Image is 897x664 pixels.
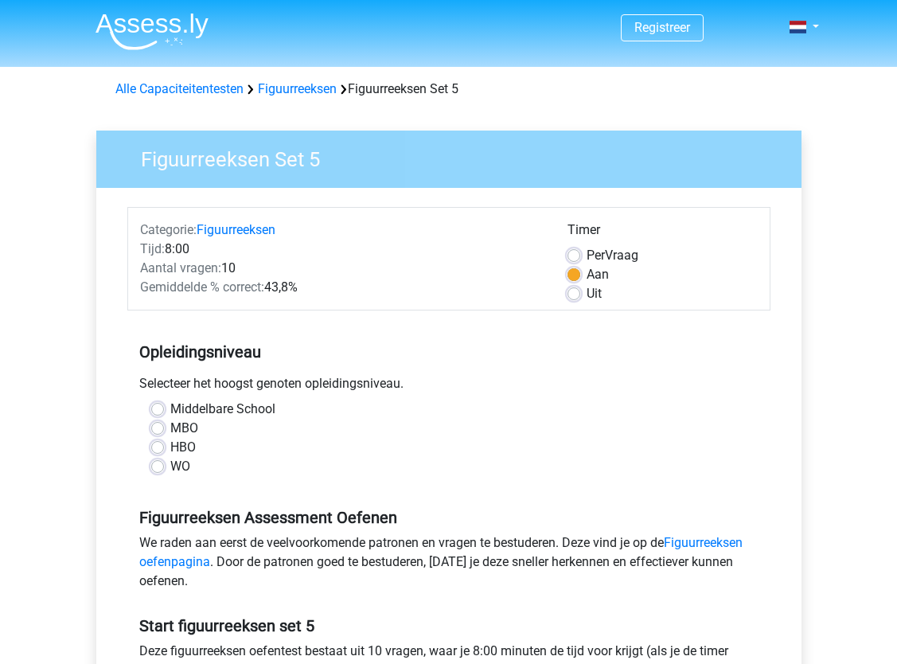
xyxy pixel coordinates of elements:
[170,438,196,457] label: HBO
[122,141,790,172] h3: Figuurreeksen Set 5
[140,260,221,275] span: Aantal vragen:
[567,221,758,246] div: Timer
[127,533,770,597] div: We raden aan eerst de veelvoorkomende patronen en vragen te bestuderen. Deze vind je op de . Door...
[96,13,209,50] img: Assessly
[115,81,244,96] a: Alle Capaciteitentesten
[139,336,759,368] h5: Opleidingsniveau
[587,246,638,265] label: Vraag
[140,241,165,256] span: Tijd:
[109,80,789,99] div: Figuurreeksen Set 5
[170,419,198,438] label: MBO
[139,508,759,527] h5: Figuurreeksen Assessment Oefenen
[128,240,556,259] div: 8:00
[127,374,770,400] div: Selecteer het hoogst genoten opleidingsniveau.
[140,279,264,295] span: Gemiddelde % correct:
[128,259,556,278] div: 10
[587,265,609,284] label: Aan
[258,81,337,96] a: Figuurreeksen
[128,278,556,297] div: 43,8%
[140,222,197,237] span: Categorie:
[197,222,275,237] a: Figuurreeksen
[587,284,602,303] label: Uit
[170,457,190,476] label: WO
[170,400,275,419] label: Middelbare School
[587,248,605,263] span: Per
[139,616,759,635] h5: Start figuurreeksen set 5
[634,20,690,35] a: Registreer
